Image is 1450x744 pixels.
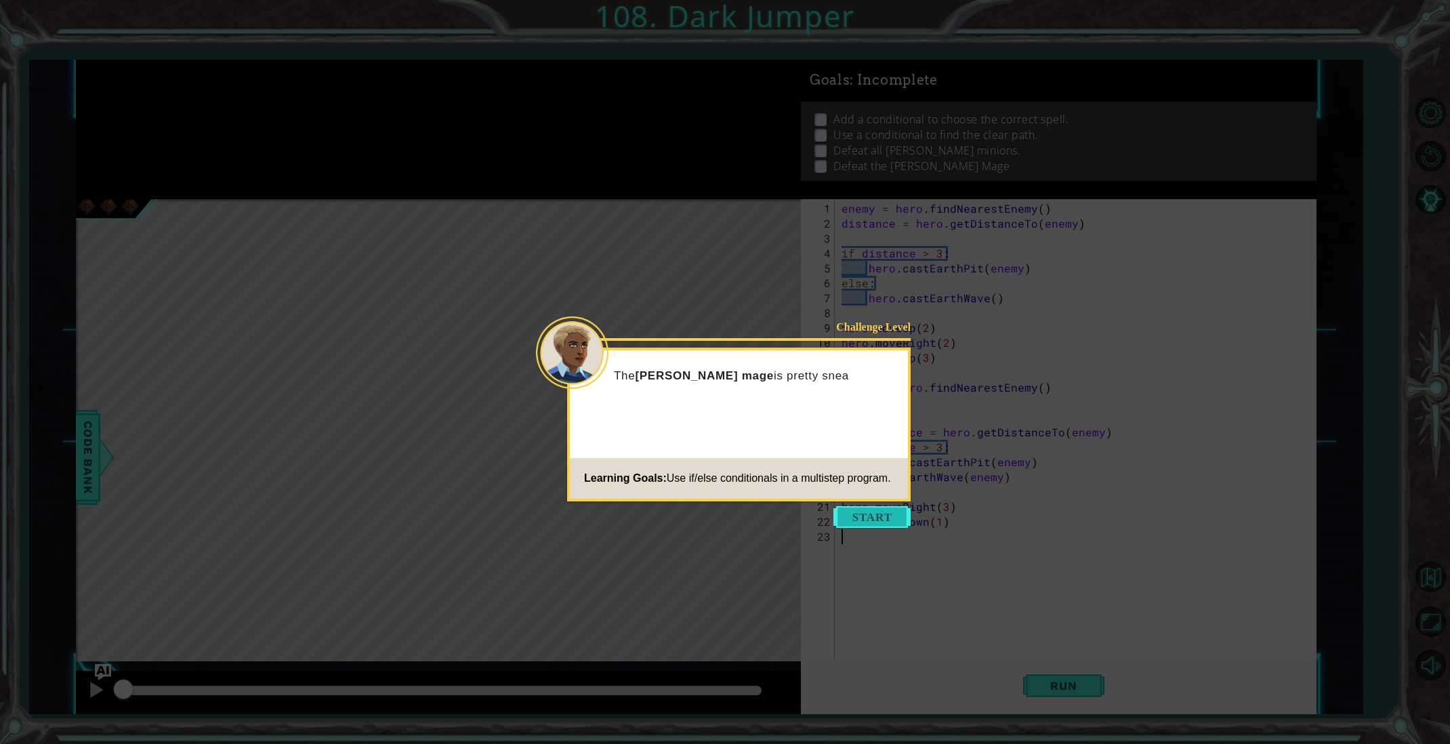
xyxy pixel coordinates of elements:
[825,320,911,334] div: Challenge Level
[614,369,898,384] p: The is pretty snea
[635,369,774,382] strong: [PERSON_NAME] mage
[584,472,667,484] span: Learning Goals:
[667,472,891,484] span: Use if/else conditionals in a multistep program.
[833,506,911,528] button: Start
